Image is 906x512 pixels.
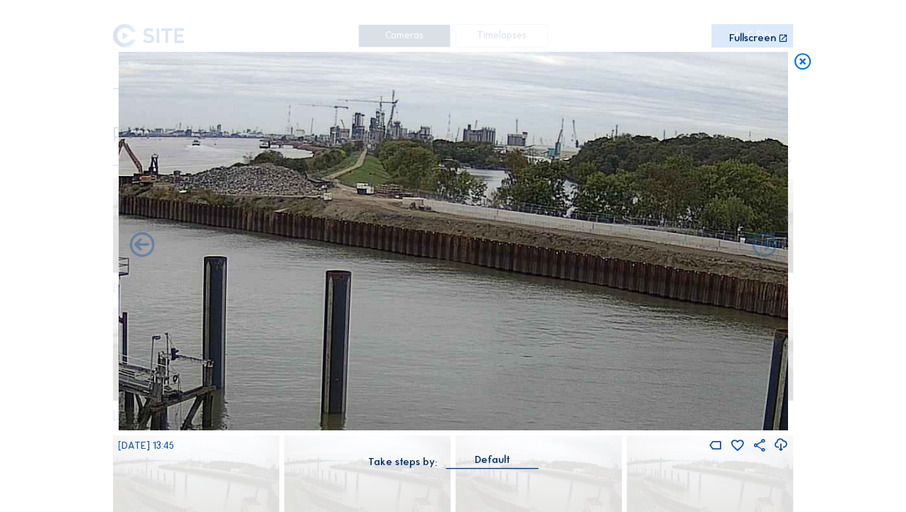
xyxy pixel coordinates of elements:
div: Take steps by: [368,457,437,467]
img: Image [118,52,788,430]
i: Back [749,231,779,261]
span: [DATE] 13:45 [118,440,174,452]
i: Forward [127,231,157,261]
div: Fullscreen [729,33,776,44]
div: Default [474,454,509,467]
div: Default [446,454,538,469]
